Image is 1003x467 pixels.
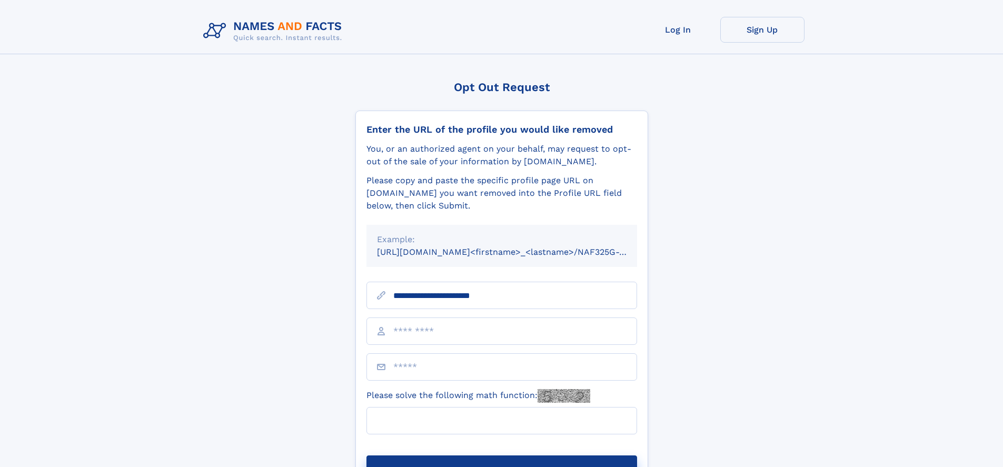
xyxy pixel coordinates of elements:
a: Log In [636,17,720,43]
div: Opt Out Request [355,81,648,94]
a: Sign Up [720,17,805,43]
div: You, or an authorized agent on your behalf, may request to opt-out of the sale of your informatio... [366,143,637,168]
div: Example: [377,233,627,246]
small: [URL][DOMAIN_NAME]<firstname>_<lastname>/NAF325G-xxxxxxxx [377,247,657,257]
img: Logo Names and Facts [199,17,351,45]
div: Please copy and paste the specific profile page URL on [DOMAIN_NAME] you want removed into the Pr... [366,174,637,212]
label: Please solve the following math function: [366,389,590,403]
div: Enter the URL of the profile you would like removed [366,124,637,135]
